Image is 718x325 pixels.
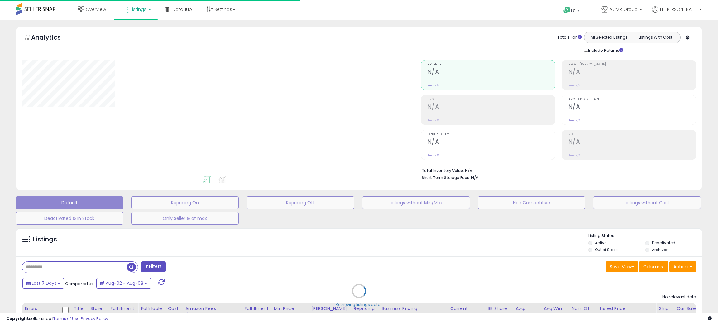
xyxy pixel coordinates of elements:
[428,63,555,66] span: Revenue
[568,68,696,77] h2: N/A
[247,196,354,209] button: Repricing Off
[558,2,591,20] a: Help
[568,153,581,157] small: Prev: N/A
[428,133,555,136] span: Ordered Items
[593,196,701,209] button: Listings without Cost
[428,84,440,87] small: Prev: N/A
[86,6,106,12] span: Overview
[428,103,555,112] h2: N/A
[336,302,382,308] div: Retrieving listings data..
[478,196,586,209] button: Non Competitive
[428,98,555,101] span: Profit
[652,6,702,20] a: Hi [PERSON_NAME]
[428,119,440,122] small: Prev: N/A
[571,8,579,13] span: Help
[660,6,697,12] span: Hi [PERSON_NAME]
[471,175,479,181] span: N/A
[586,33,632,41] button: All Selected Listings
[131,212,239,225] button: Only Seller & at max
[422,175,470,180] b: Short Term Storage Fees:
[568,103,696,112] h2: N/A
[172,6,192,12] span: DataHub
[579,46,631,54] div: Include Returns
[31,33,73,43] h5: Analytics
[428,153,440,157] small: Prev: N/A
[568,63,696,66] span: Profit [PERSON_NAME]
[16,196,123,209] button: Default
[568,138,696,147] h2: N/A
[362,196,470,209] button: Listings without Min/Max
[131,196,239,209] button: Repricing On
[568,119,581,122] small: Prev: N/A
[6,316,108,322] div: seller snap | |
[632,33,678,41] button: Listings With Cost
[422,168,464,173] b: Total Inventory Value:
[558,35,582,41] div: Totals For
[428,138,555,147] h2: N/A
[568,98,696,101] span: Avg. Buybox Share
[610,6,638,12] span: ACMR Group
[568,133,696,136] span: ROI
[16,212,123,225] button: Deactivated & In Stock
[568,84,581,87] small: Prev: N/A
[422,166,692,174] li: N/A
[563,6,571,14] i: Get Help
[428,68,555,77] h2: N/A
[130,6,146,12] span: Listings
[6,316,29,322] strong: Copyright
